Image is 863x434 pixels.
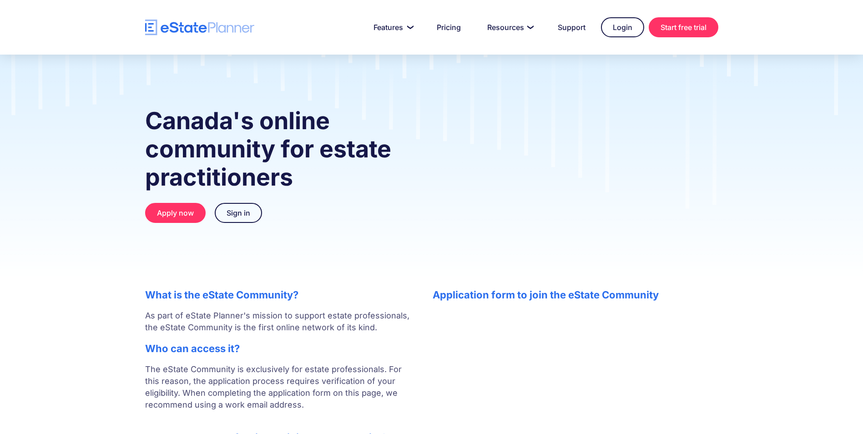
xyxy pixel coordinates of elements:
[145,310,414,333] p: As part of eState Planner's mission to support estate professionals, the eState Community is the ...
[547,18,596,36] a: Support
[145,106,391,192] strong: Canada's online community for estate practitioners
[215,203,262,223] a: Sign in
[145,289,414,301] h2: What is the eState Community?
[649,17,718,37] a: Start free trial
[601,17,644,37] a: Login
[145,20,254,35] a: home
[145,203,206,223] a: Apply now
[426,18,472,36] a: Pricing
[145,363,414,423] p: The eState Community is exclusively for estate professionals. For this reason, the application pr...
[363,18,421,36] a: Features
[145,343,414,354] h2: Who can access it?
[476,18,542,36] a: Resources
[433,289,718,301] h2: Application form to join the eState Community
